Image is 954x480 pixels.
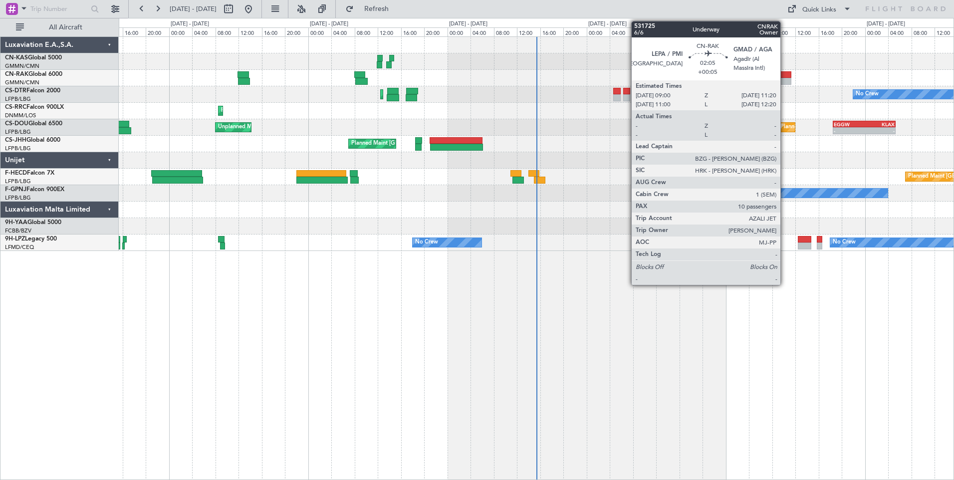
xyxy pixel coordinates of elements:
[5,236,25,242] span: 9H-LPZ
[772,27,795,36] div: 08:00
[588,20,627,28] div: [DATE] - [DATE]
[285,27,308,36] div: 20:00
[727,20,766,28] div: [DATE] - [DATE]
[703,27,725,36] div: 20:00
[656,27,679,36] div: 12:00
[11,19,108,35] button: All Aircraft
[5,104,64,110] a: CS-RRCFalcon 900LX
[610,27,633,36] div: 04:00
[169,27,192,36] div: 00:00
[5,220,61,226] a: 9H-YAAGlobal 5000
[5,55,62,61] a: CN-KASGlobal 5000
[341,1,401,17] button: Refresh
[5,88,26,94] span: CS-DTR
[749,27,772,36] div: 04:00
[563,27,586,36] div: 20:00
[216,27,238,36] div: 08:00
[123,27,146,36] div: 16:00
[415,235,438,250] div: No Crew
[308,27,331,36] div: 00:00
[238,27,261,36] div: 12:00
[865,27,888,36] div: 00:00
[5,137,60,143] a: CS-JHHGlobal 6000
[170,4,217,13] span: [DATE] - [DATE]
[5,71,62,77] a: CN-RAKGlobal 6000
[310,20,348,28] div: [DATE] - [DATE]
[5,187,64,193] a: F-GPNJFalcon 900EX
[355,27,378,36] div: 08:00
[864,128,895,134] div: -
[5,95,31,103] a: LFPB/LBG
[5,145,31,152] a: LFPB/LBG
[5,104,26,110] span: CS-RRC
[471,27,493,36] div: 04:00
[780,120,938,135] div: Planned Maint [GEOGRAPHIC_DATA] ([GEOGRAPHIC_DATA])
[351,136,508,151] div: Planned Maint [GEOGRAPHIC_DATA] ([GEOGRAPHIC_DATA])
[5,112,36,119] a: DNMM/LOS
[5,243,34,251] a: LFMD/CEQ
[401,27,424,36] div: 16:00
[5,220,27,226] span: 9H-YAA
[5,128,31,136] a: LFPB/LBG
[833,235,856,250] div: No Crew
[192,27,215,36] div: 04:00
[782,1,856,17] button: Quick Links
[5,121,28,127] span: CS-DOU
[633,27,656,36] div: 08:00
[680,27,703,36] div: 16:00
[5,79,39,86] a: GMMN/CMN
[856,87,879,102] div: No Crew
[834,121,864,127] div: EGGW
[448,27,471,36] div: 00:00
[795,27,818,36] div: 12:00
[888,27,911,36] div: 04:00
[834,128,864,134] div: -
[5,121,62,127] a: CS-DOUGlobal 6500
[378,27,401,36] div: 12:00
[5,227,31,235] a: FCBB/BZV
[5,178,31,185] a: LFPB/LBG
[5,88,60,94] a: CS-DTRFalcon 2000
[867,20,905,28] div: [DATE] - [DATE]
[356,5,398,12] span: Refresh
[5,170,54,176] a: F-HECDFalcon 7X
[726,27,749,36] div: 00:00
[262,27,285,36] div: 16:00
[5,137,26,143] span: CS-JHH
[424,27,447,36] div: 20:00
[912,27,935,36] div: 08:00
[517,27,540,36] div: 12:00
[819,27,842,36] div: 16:00
[5,170,27,176] span: F-HECD
[221,103,324,118] div: Planned Maint Lagos ([PERSON_NAME])
[171,20,209,28] div: [DATE] - [DATE]
[5,194,31,202] a: LFPB/LBG
[802,5,836,15] div: Quick Links
[682,186,705,201] div: No Crew
[842,27,865,36] div: 20:00
[587,27,610,36] div: 00:00
[218,120,382,135] div: Unplanned Maint [GEOGRAPHIC_DATA] ([GEOGRAPHIC_DATA])
[331,27,354,36] div: 04:00
[5,236,57,242] a: 9H-LPZLegacy 500
[146,27,169,36] div: 20:00
[449,20,487,28] div: [DATE] - [DATE]
[5,62,39,70] a: GMMN/CMN
[864,121,895,127] div: KLAX
[540,27,563,36] div: 16:00
[30,1,88,16] input: Trip Number
[5,55,28,61] span: CN-KAS
[494,27,517,36] div: 08:00
[5,71,28,77] span: CN-RAK
[5,187,26,193] span: F-GPNJ
[26,24,105,31] span: All Aircraft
